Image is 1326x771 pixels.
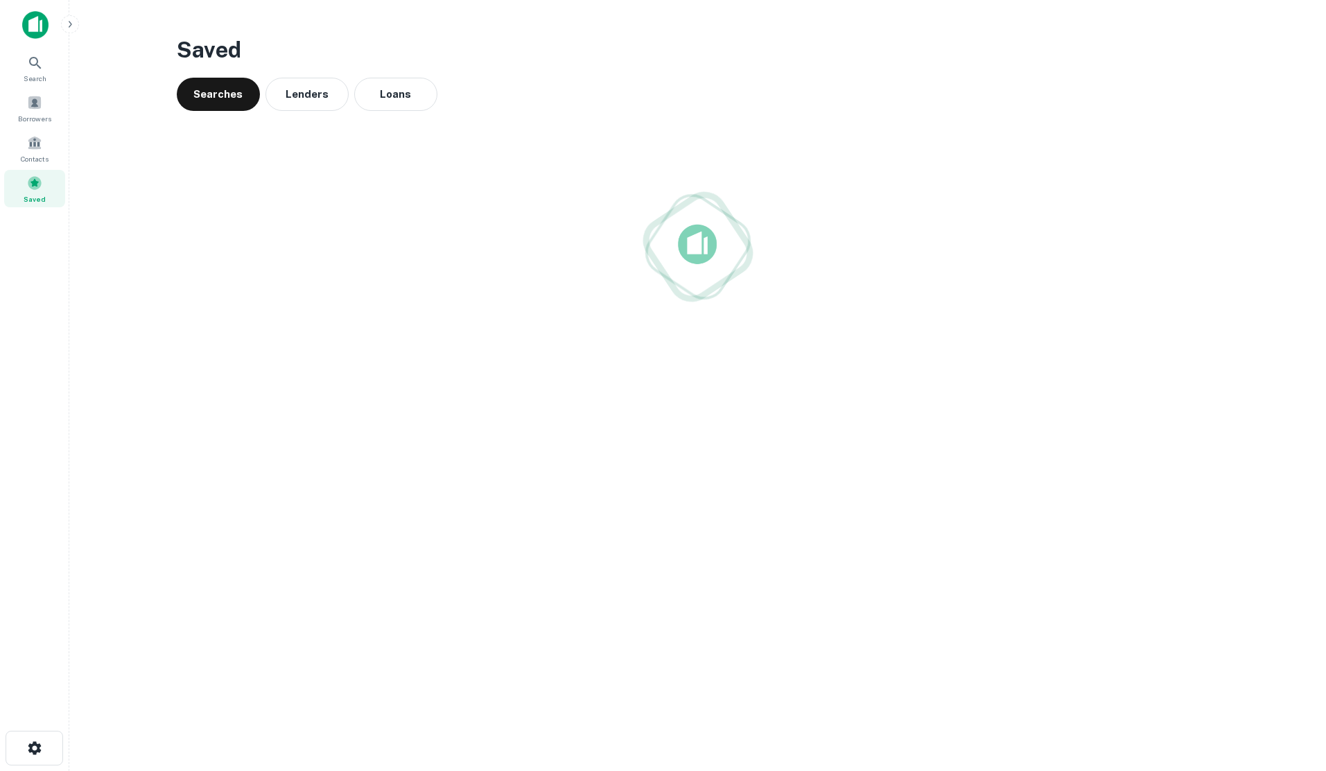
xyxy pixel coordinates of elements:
[177,33,1219,67] h3: Saved
[24,73,46,84] span: Search
[21,153,49,164] span: Contacts
[4,170,65,207] a: Saved
[177,78,260,111] button: Searches
[354,78,437,111] button: Loans
[1257,660,1326,727] iframe: Chat Widget
[4,89,65,127] a: Borrowers
[24,193,46,205] span: Saved
[4,130,65,167] a: Contacts
[265,78,349,111] button: Lenders
[18,113,51,124] span: Borrowers
[22,11,49,39] img: capitalize-icon.png
[4,49,65,87] a: Search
